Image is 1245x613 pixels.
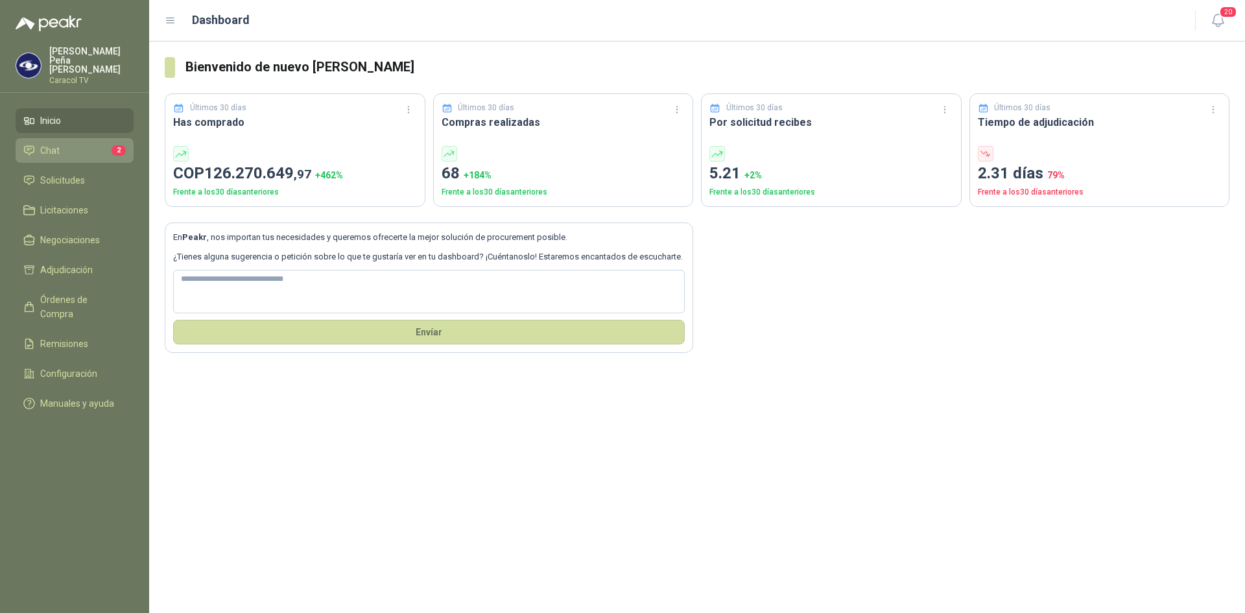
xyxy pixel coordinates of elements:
span: Chat [40,143,60,158]
h3: Por solicitud recibes [709,114,953,130]
p: 2.31 días [978,162,1222,186]
p: Frente a los 30 días anteriores [173,186,417,198]
a: Órdenes de Compra [16,287,134,326]
p: Frente a los 30 días anteriores [978,186,1222,198]
a: Remisiones [16,331,134,356]
a: Manuales y ayuda [16,391,134,416]
a: Configuración [16,361,134,386]
p: Últimos 30 días [726,102,783,114]
span: + 184 % [464,170,492,180]
span: + 2 % [744,170,762,180]
span: 20 [1219,6,1237,18]
span: Remisiones [40,337,88,351]
h3: Compras realizadas [442,114,685,130]
p: 5.21 [709,162,953,186]
img: Company Logo [16,53,41,78]
a: Solicitudes [16,168,134,193]
p: [PERSON_NAME] Peña [PERSON_NAME] [49,47,134,74]
span: Solicitudes [40,173,85,187]
span: Adjudicación [40,263,93,277]
p: Últimos 30 días [994,102,1050,114]
h3: Bienvenido de nuevo [PERSON_NAME] [185,57,1229,77]
span: 2 [112,145,126,156]
p: Últimos 30 días [190,102,246,114]
span: Negociaciones [40,233,100,247]
span: 79 % [1047,170,1065,180]
span: Inicio [40,114,61,128]
p: 68 [442,162,685,186]
span: 126.270.649 [204,164,311,182]
a: Adjudicación [16,258,134,282]
a: Licitaciones [16,198,134,222]
p: COP [173,162,417,186]
p: Caracol TV [49,77,134,84]
h3: Tiempo de adjudicación [978,114,1222,130]
span: Manuales y ayuda [40,396,114,411]
span: Órdenes de Compra [40,293,121,321]
button: 20 [1206,9,1229,32]
span: Configuración [40,367,97,381]
h1: Dashboard [192,11,250,29]
a: Chat2 [16,138,134,163]
b: Peakr [182,232,207,242]
span: + 462 % [315,170,343,180]
p: ¿Tienes alguna sugerencia o petición sobre lo que te gustaría ver en tu dashboard? ¡Cuéntanoslo! ... [173,250,685,263]
h3: Has comprado [173,114,417,130]
a: Inicio [16,108,134,133]
a: Negociaciones [16,228,134,252]
p: Últimos 30 días [458,102,514,114]
p: Frente a los 30 días anteriores [442,186,685,198]
span: ,97 [294,167,311,182]
img: Logo peakr [16,16,82,31]
button: Envíar [173,320,685,344]
p: En , nos importan tus necesidades y queremos ofrecerte la mejor solución de procurement posible. [173,231,685,244]
p: Frente a los 30 días anteriores [709,186,953,198]
span: Licitaciones [40,203,88,217]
